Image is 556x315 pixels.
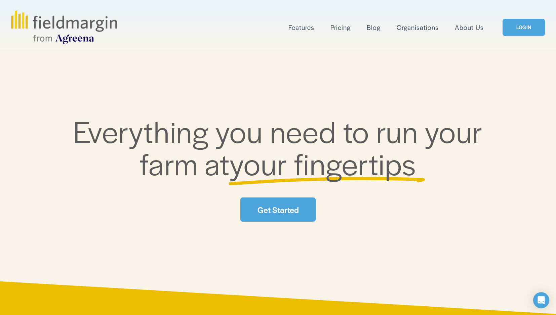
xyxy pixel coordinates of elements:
[503,19,545,36] a: LOGIN
[533,292,549,308] div: Open Intercom Messenger
[288,22,314,32] span: Features
[73,110,490,184] span: Everything you need to run your farm at
[288,22,314,33] a: folder dropdown
[330,22,351,33] a: Pricing
[455,22,483,33] a: About Us
[11,10,117,44] img: fieldmargin.com
[397,22,439,33] a: Organisations
[367,22,381,33] a: Blog
[230,142,416,184] span: your fingertips
[240,197,316,221] a: Get Started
